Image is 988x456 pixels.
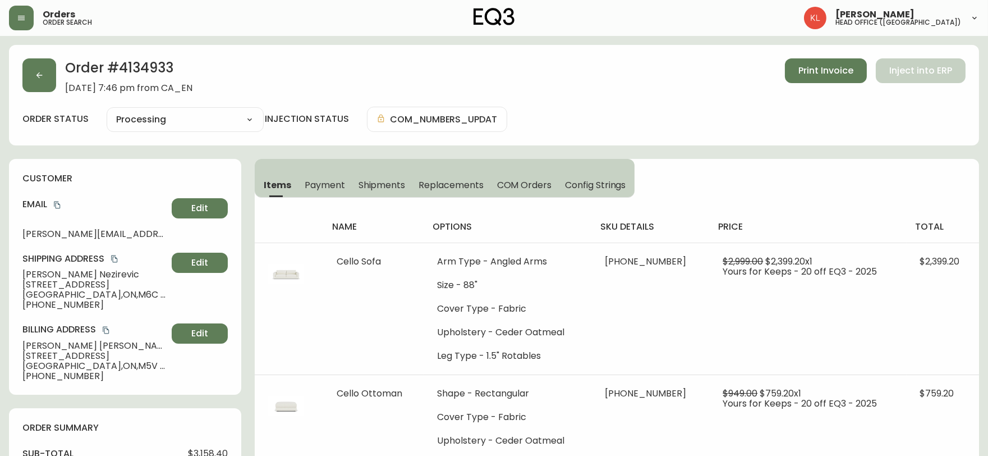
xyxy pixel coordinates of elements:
img: 30136-64-400-1-cl41r479n0xv00174wiowb3rb.jpg [268,389,304,425]
span: $759.20 [920,387,954,400]
span: Yours for Keeps - 20 off EQ3 - 2025 [723,265,877,278]
span: Edit [191,257,208,269]
span: $2,399.20 x 1 [765,255,812,268]
h4: customer [22,172,228,185]
span: [GEOGRAPHIC_DATA] , ON , M5V 3X1 , CA [22,361,167,371]
span: Cello Ottoman [337,387,402,400]
span: [PHONE_NUMBER] [22,371,167,381]
span: COM Orders [497,179,552,191]
button: Edit [172,323,228,344]
span: $2,999.00 [723,255,763,268]
span: Shipments [359,179,406,191]
span: Edit [191,327,208,340]
h5: head office ([GEOGRAPHIC_DATA]) [835,19,961,26]
li: Leg Type - 1.5" Rotables [437,351,578,361]
h4: total [916,221,970,233]
span: [STREET_ADDRESS] [22,351,167,361]
label: order status [22,113,89,125]
span: Yours for Keeps - 20 off EQ3 - 2025 [723,397,877,410]
span: [PERSON_NAME] [PERSON_NAME] [22,341,167,351]
span: Config Strings [565,179,626,191]
span: [STREET_ADDRESS] [22,280,167,290]
span: [PERSON_NAME] [835,10,915,19]
span: $2,399.20 [920,255,960,268]
span: Cello Sofa [337,255,381,268]
h4: Billing Address [22,323,167,336]
li: Shape - Rectangular [437,389,578,399]
h5: order search [43,19,92,26]
span: Payment [305,179,345,191]
h4: Email [22,198,167,211]
span: [PERSON_NAME][EMAIL_ADDRESS][DOMAIN_NAME] [22,229,167,239]
img: 2c0c8aa7421344cf0398c7f872b772b5 [804,7,826,29]
h4: sku details [600,221,700,233]
span: Items [264,179,291,191]
span: Orders [43,10,75,19]
h4: order summary [22,422,228,434]
button: Print Invoice [785,58,867,83]
h4: options [433,221,582,233]
span: [PHONE_NUMBER] [605,387,686,400]
h4: name [332,221,415,233]
button: Edit [172,253,228,273]
button: copy [52,199,63,211]
span: $949.00 [723,387,757,400]
span: $759.20 x 1 [760,387,801,400]
button: copy [109,253,120,265]
li: Cover Type - Fabric [437,304,578,314]
h4: injection status [265,113,349,125]
h2: Order # 4134933 [65,58,192,83]
img: logo [474,8,515,26]
span: Print Invoice [798,65,853,77]
li: Upholstery - Ceder Oatmeal [437,327,578,338]
span: Replacements [419,179,483,191]
span: [PHONE_NUMBER] [605,255,686,268]
li: Cover Type - Fabric [437,412,578,422]
img: 30136-01-400-1-cl3xsrern0706010219c0ghmm.jpg [268,257,304,293]
span: Edit [191,202,208,215]
span: [PERSON_NAME] Nezirevic [22,270,167,280]
span: [PHONE_NUMBER] [22,300,167,310]
li: Arm Type - Angled Arms [437,257,578,267]
span: [DATE] 7:46 pm from CA_EN [65,83,192,93]
h4: Shipping Address [22,253,167,265]
h4: price [718,221,897,233]
button: copy [100,325,112,336]
button: Edit [172,198,228,218]
span: [GEOGRAPHIC_DATA] , ON , M6C 2K3 , CA [22,290,167,300]
li: Upholstery - Ceder Oatmeal [437,436,578,446]
li: Size - 88" [437,280,578,290]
